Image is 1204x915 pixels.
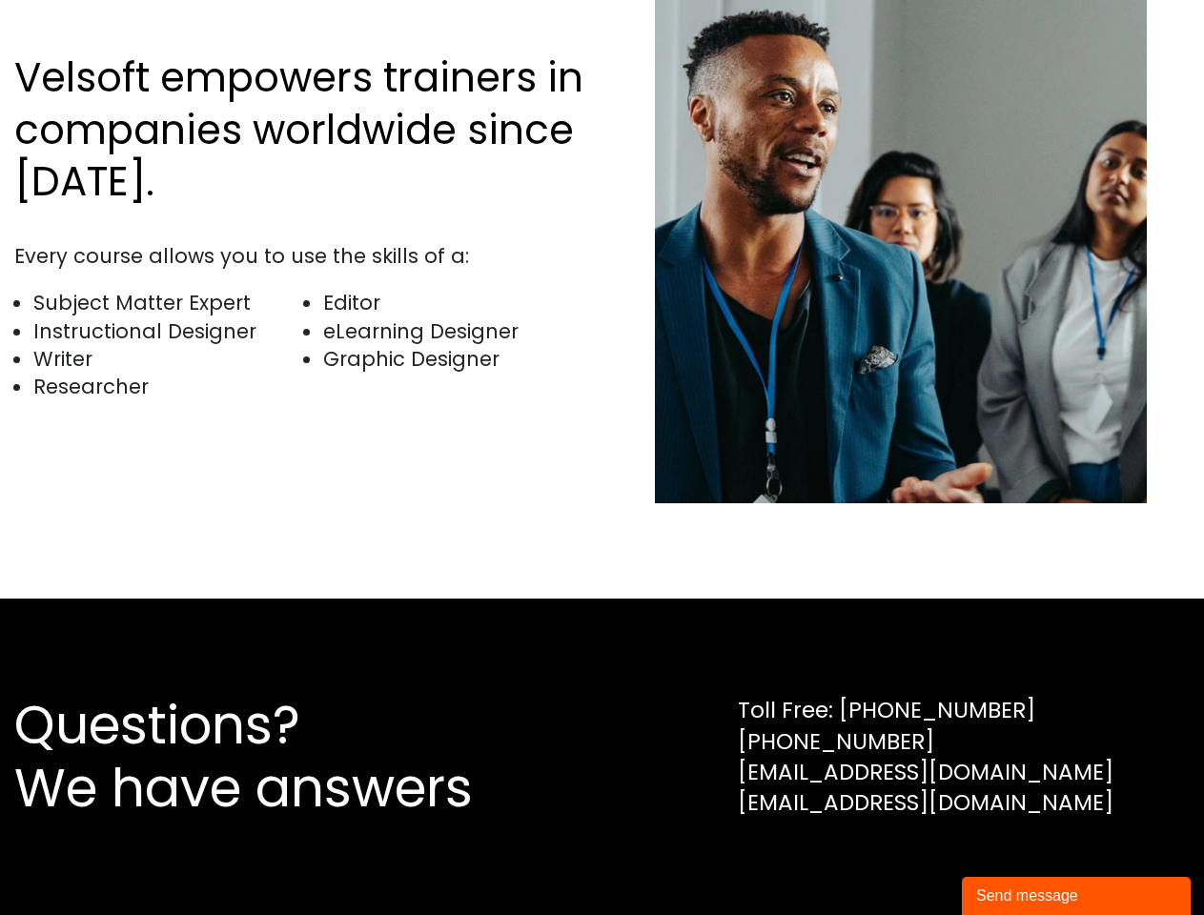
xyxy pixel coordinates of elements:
[323,289,593,316] li: Editor
[33,345,303,373] li: Writer
[14,694,541,820] h2: Questions? We have answers
[33,289,303,316] li: Subject Matter Expert
[323,317,593,345] li: eLearning Designer
[14,52,593,209] h2: Velsoft empowers trainers in companies worldwide since [DATE].
[738,695,1113,818] div: Toll Free: [PHONE_NUMBER] [PHONE_NUMBER] [EMAIL_ADDRESS][DOMAIN_NAME] [EMAIL_ADDRESS][DOMAIN_NAME]
[33,373,303,400] li: Researcher
[14,242,593,270] div: Every course allows you to use the skills of a:
[33,317,303,345] li: Instructional Designer
[323,345,593,373] li: Graphic Designer
[962,873,1194,915] iframe: chat widget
